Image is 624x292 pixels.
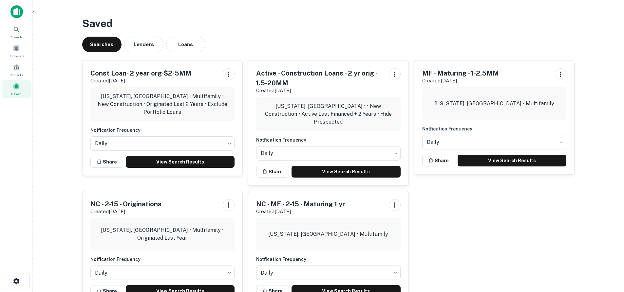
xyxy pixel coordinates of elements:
a: Borrowers [2,42,31,60]
button: Share [90,156,123,168]
button: Loans [166,37,205,52]
h6: Notfication Frequency [422,125,567,132]
h5: MF - Maturing - 1-2.5MM [422,68,499,78]
h5: NC - 2-15 - Originations [90,199,161,209]
span: Borrowers [9,53,24,59]
p: [US_STATE], [GEOGRAPHIC_DATA] • Multifamily [434,100,554,108]
p: [US_STATE], [GEOGRAPHIC_DATA] • Multifamily • Originated Last Year [96,226,230,242]
div: Without label [422,133,567,151]
p: [US_STATE], [GEOGRAPHIC_DATA] • Multifamily • New Construction • Originated Last 2 Years • Exclud... [96,93,230,116]
h5: NC - MF - 2-15 - Maturing 1 yr [256,199,345,209]
a: Contacts [2,61,31,79]
a: Saved [2,80,31,98]
p: Created [DATE] [256,208,345,215]
img: capitalize-icon.png [10,5,23,18]
div: Without label [256,144,401,163]
p: Created [DATE] [422,77,499,85]
h3: Saved [82,16,575,31]
p: [US_STATE], [GEOGRAPHIC_DATA] • Multifamily [268,230,388,238]
button: Share [422,155,455,166]
h6: Notfication Frequency [90,256,235,263]
div: Without label [256,264,401,282]
h6: Notfication Frequency [256,136,401,144]
div: Without label [90,264,235,282]
h5: Active - Construction Loans - 2 yr orig - 1.5-20MM [256,68,384,88]
p: Created [DATE] [90,77,192,85]
span: Saved [11,91,22,96]
h6: Notfication Frequency [90,127,235,134]
p: [US_STATE], [GEOGRAPHIC_DATA] • • New Construction • Active Last Financed + 2 Years • Hide Prospe... [261,102,395,126]
a: View Search Results [292,166,401,178]
button: Searches [82,37,122,52]
iframe: Chat Widget [591,240,624,271]
button: Share [256,166,289,178]
p: Created [DATE] [256,87,384,94]
h5: Const Loan- 2 year org-$2-5MM [90,68,192,78]
a: View Search Results [126,156,235,168]
button: Lenders [124,37,163,52]
a: Search [2,23,31,41]
div: Without label [90,134,235,153]
a: View Search Results [458,155,567,166]
p: Created [DATE] [90,208,161,215]
h6: Notfication Frequency [256,256,401,263]
span: Search [11,34,22,40]
span: Contacts [10,72,23,77]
